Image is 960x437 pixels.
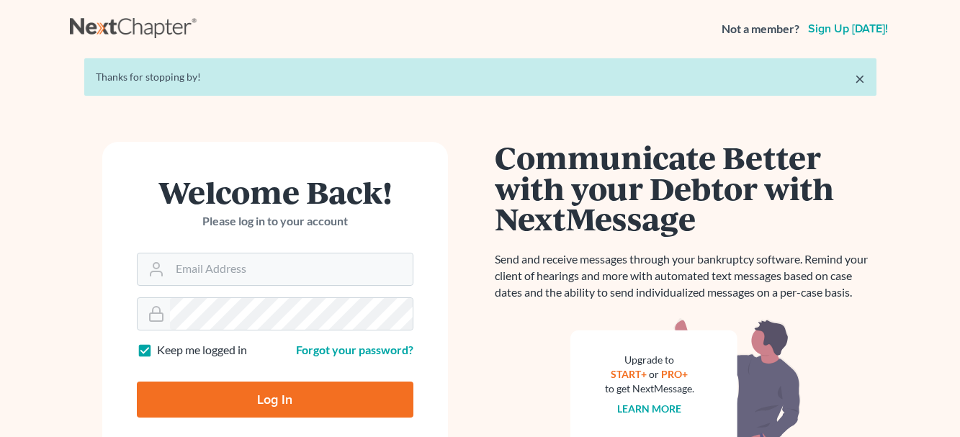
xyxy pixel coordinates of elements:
p: Send and receive messages through your bankruptcy software. Remind your client of hearings and mo... [495,251,876,301]
div: Upgrade to [605,353,694,367]
h1: Welcome Back! [137,176,413,207]
a: START+ [611,368,647,380]
h1: Communicate Better with your Debtor with NextMessage [495,142,876,234]
div: to get NextMessage. [605,382,694,396]
a: × [855,70,865,87]
p: Please log in to your account [137,213,413,230]
a: Sign up [DATE]! [805,23,891,35]
div: Thanks for stopping by! [96,70,865,84]
a: Learn more [617,402,681,415]
label: Keep me logged in [157,342,247,359]
a: PRO+ [661,368,688,380]
input: Email Address [170,253,413,285]
span: or [649,368,659,380]
a: Forgot your password? [296,343,413,356]
strong: Not a member? [722,21,799,37]
input: Log In [137,382,413,418]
